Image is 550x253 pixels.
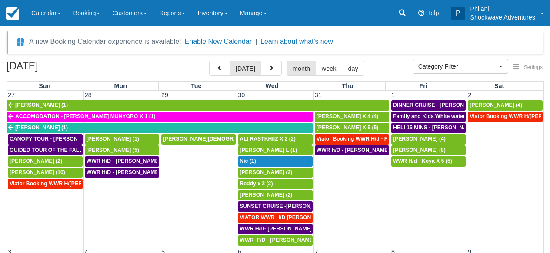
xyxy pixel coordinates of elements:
[230,61,261,76] button: [DATE]
[29,36,181,47] div: A new Booking Calendar experience is available!
[7,112,313,122] a: ACCOMODATION - [PERSON_NAME] MUNYORO X 1 (1)
[163,136,277,142] span: [PERSON_NAME][DEMOGRAPHIC_DATA] (6)
[15,113,156,119] span: ACCOMODATION - [PERSON_NAME] MUNYORO X 1 (1)
[10,181,225,187] span: Viator Booking WWR H/[PERSON_NAME] [PERSON_NAME][GEOGRAPHIC_DATA] (1)
[238,190,312,200] a: [PERSON_NAME] (2)
[391,123,466,133] a: HELI 15 MINS - [PERSON_NAME] X4 (4)
[393,158,452,164] span: WWR H/d - Koya X 5 (5)
[315,145,389,156] a: WWR h/D - [PERSON_NAME] X2 (2)
[240,192,292,198] span: [PERSON_NAME] (2)
[85,145,159,156] a: [PERSON_NAME] (5)
[470,13,535,22] p: Shockwave Adventures
[524,64,543,70] span: Settings
[240,226,328,232] span: WWR H/D- [PERSON_NAME] X2 (2)
[393,136,446,142] span: [PERSON_NAME] (4)
[470,4,535,13] p: Philani
[8,168,83,178] a: [PERSON_NAME] (10)
[7,100,389,111] a: [PERSON_NAME] (1)
[237,92,246,99] span: 30
[342,61,364,76] button: day
[7,61,117,77] h2: [DATE]
[391,100,466,111] a: DINNER CRUISE - [PERSON_NAME] X4 (4)
[114,82,127,89] span: Mon
[10,158,62,164] span: [PERSON_NAME] (2)
[8,134,83,145] a: CANOPY TOUR - [PERSON_NAME] X5 (5)
[494,82,504,89] span: Sat
[390,92,396,99] span: 1
[238,179,312,189] a: Reddy x 2 (2)
[418,62,497,71] span: Category Filter
[413,59,508,74] button: Category Filter
[420,82,427,89] span: Fri
[317,147,406,153] span: WWR h/D - [PERSON_NAME] X2 (2)
[426,10,439,16] span: Help
[87,136,139,142] span: [PERSON_NAME] (1)
[238,156,312,167] a: Nic (1)
[8,179,83,189] a: Viator Booking WWR H/[PERSON_NAME] [PERSON_NAME][GEOGRAPHIC_DATA] (1)
[87,169,177,175] span: WWR H/D - [PERSON_NAME] X5 (5)
[342,82,353,89] span: Thu
[10,136,114,142] span: CANOPY TOUR - [PERSON_NAME] X5 (5)
[265,82,278,89] span: Wed
[240,169,292,175] span: [PERSON_NAME] (2)
[315,134,389,145] a: Viator Booking WWR H/d - Froger Julien X1 (1)
[160,92,169,99] span: 29
[7,123,313,133] a: [PERSON_NAME] (1)
[467,92,472,99] span: 2
[10,147,153,153] span: GUIDED TOUR OF THE FALLS - [PERSON_NAME] X 5 (5)
[451,7,465,20] div: P
[393,147,446,153] span: [PERSON_NAME] (8)
[238,235,312,246] a: WWR- F/D - [PERSON_NAME] X1 (1)
[238,168,312,178] a: [PERSON_NAME] (2)
[316,61,343,76] button: week
[468,112,543,122] a: Viator Booking WWR H/[PERSON_NAME] 4 (4)
[260,38,333,45] a: Learn about what's new
[85,134,159,145] a: [PERSON_NAME] (1)
[317,125,379,131] span: [PERSON_NAME] X 5 (5)
[391,156,466,167] a: WWR H/d - Koya X 5 (5)
[240,181,273,187] span: Reddy x 2 (2)
[391,134,466,145] a: [PERSON_NAME] (4)
[391,145,466,156] a: [PERSON_NAME] (8)
[238,201,312,212] a: SUNSET CRUISE -[PERSON_NAME] X2 (2)
[8,156,83,167] a: [PERSON_NAME] (2)
[84,92,93,99] span: 28
[315,123,389,133] a: [PERSON_NAME] X 5 (5)
[185,37,252,46] button: Enable New Calendar
[240,237,330,243] span: WWR- F/D - [PERSON_NAME] X1 (1)
[255,38,257,45] span: |
[15,125,68,131] span: [PERSON_NAME] (1)
[240,158,256,164] span: Nic (1)
[240,136,295,142] span: ALI RASTKHIIZ X 2 (2)
[317,113,379,119] span: [PERSON_NAME] X 4 (4)
[240,203,347,209] span: SUNSET CRUISE -[PERSON_NAME] X2 (2)
[287,61,316,76] button: month
[238,213,312,223] a: VIATOR WWR H/D [PERSON_NAME] 4 (4)
[317,136,434,142] span: Viator Booking WWR H/d - Froger Julien X1 (1)
[470,102,522,108] span: [PERSON_NAME] (4)
[238,134,312,145] a: ALI RASTKHIIZ X 2 (2)
[238,224,312,234] a: WWR H/D- [PERSON_NAME] X2 (2)
[468,100,543,111] a: [PERSON_NAME] (4)
[39,82,50,89] span: Sun
[240,147,297,153] span: [PERSON_NAME] L (1)
[418,10,424,16] i: Help
[161,134,236,145] a: [PERSON_NAME][DEMOGRAPHIC_DATA] (6)
[314,92,323,99] span: 31
[391,112,466,122] a: Family and Kids White water Rafting - [PERSON_NAME] X4 (4)
[6,7,19,20] img: checkfront-main-nav-mini-logo.png
[315,112,389,122] a: [PERSON_NAME] X 4 (4)
[15,102,68,108] span: [PERSON_NAME] (1)
[393,125,493,131] span: HELI 15 MINS - [PERSON_NAME] X4 (4)
[238,145,312,156] a: [PERSON_NAME] L (1)
[240,214,343,220] span: VIATOR WWR H/D [PERSON_NAME] 4 (4)
[393,102,500,108] span: DINNER CRUISE - [PERSON_NAME] X4 (4)
[85,168,159,178] a: WWR H/D - [PERSON_NAME] X5 (5)
[508,61,548,74] button: Settings
[8,145,83,156] a: GUIDED TOUR OF THE FALLS - [PERSON_NAME] X 5 (5)
[87,158,177,164] span: WWR H/D - [PERSON_NAME] X1 (1)
[10,169,65,175] span: [PERSON_NAME] (10)
[7,92,16,99] span: 27
[85,156,159,167] a: WWR H/D - [PERSON_NAME] X1 (1)
[87,147,139,153] span: [PERSON_NAME] (5)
